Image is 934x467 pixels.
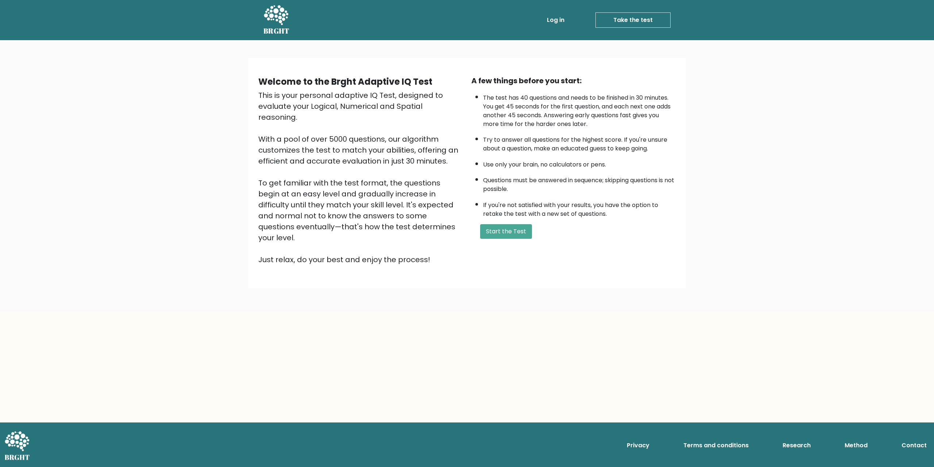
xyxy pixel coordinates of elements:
a: Log in [544,13,567,27]
a: Research [780,438,814,453]
a: Method [842,438,871,453]
a: Take the test [595,12,671,28]
a: BRGHT [263,3,290,37]
li: Use only your brain, no calculators or pens. [483,157,676,169]
li: Questions must be answered in sequence; skipping questions is not possible. [483,172,676,194]
a: Terms and conditions [680,438,752,453]
h5: BRGHT [263,27,290,35]
li: The test has 40 questions and needs to be finished in 30 minutes. You get 45 seconds for the firs... [483,90,676,129]
li: If you're not satisfied with your results, you have the option to retake the test with a new set ... [483,197,676,218]
a: Contact [899,438,930,453]
li: Try to answer all questions for the highest score. If you're unsure about a question, make an edu... [483,132,676,153]
div: A few things before you start: [471,75,676,86]
div: This is your personal adaptive IQ Test, designed to evaluate your Logical, Numerical and Spatial ... [258,90,463,265]
a: Privacy [624,438,652,453]
b: Welcome to the Brght Adaptive IQ Test [258,76,432,88]
button: Start the Test [480,224,532,239]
